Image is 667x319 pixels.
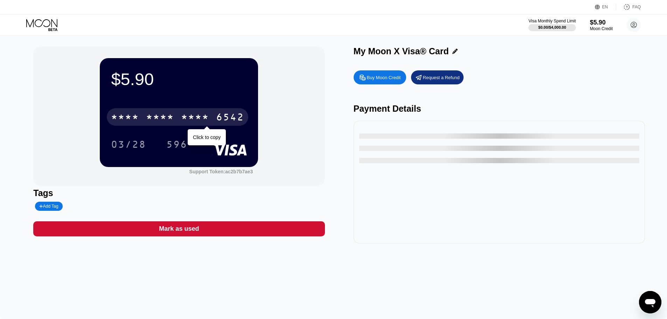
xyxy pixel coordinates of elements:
div: Payment Details [354,104,645,114]
div: Buy Moon Credit [354,70,406,84]
div: Moon Credit [590,26,613,31]
div: EN [602,5,608,9]
div: $5.90 [111,69,247,89]
div: $5.90 [590,19,613,26]
div: Support Token:ac2b7b7ae3 [189,169,253,174]
div: Buy Moon Credit [367,75,401,81]
div: FAQ [632,5,641,9]
div: Visa Monthly Spend Limit [528,19,576,23]
div: My Moon X Visa® Card [354,46,449,56]
div: Request a Refund [423,75,460,81]
div: Mark as used [33,221,325,236]
div: 596 [161,136,193,153]
div: 6542 [216,112,244,124]
div: Add Tag [35,202,62,211]
div: FAQ [616,4,641,11]
div: EN [595,4,616,11]
div: 03/28 [111,140,146,151]
div: $0.00 / $4,000.00 [538,25,566,29]
div: Support Token: ac2b7b7ae3 [189,169,253,174]
div: Visa Monthly Spend Limit$0.00/$4,000.00 [528,19,576,31]
div: $5.90Moon Credit [590,19,613,31]
div: 596 [166,140,187,151]
div: Request a Refund [411,70,464,84]
iframe: Button to launch messaging window [639,291,661,313]
div: Add Tag [39,204,58,209]
div: 03/28 [106,136,151,153]
div: Tags [33,188,325,198]
div: Mark as used [159,225,199,233]
div: Click to copy [193,134,221,140]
